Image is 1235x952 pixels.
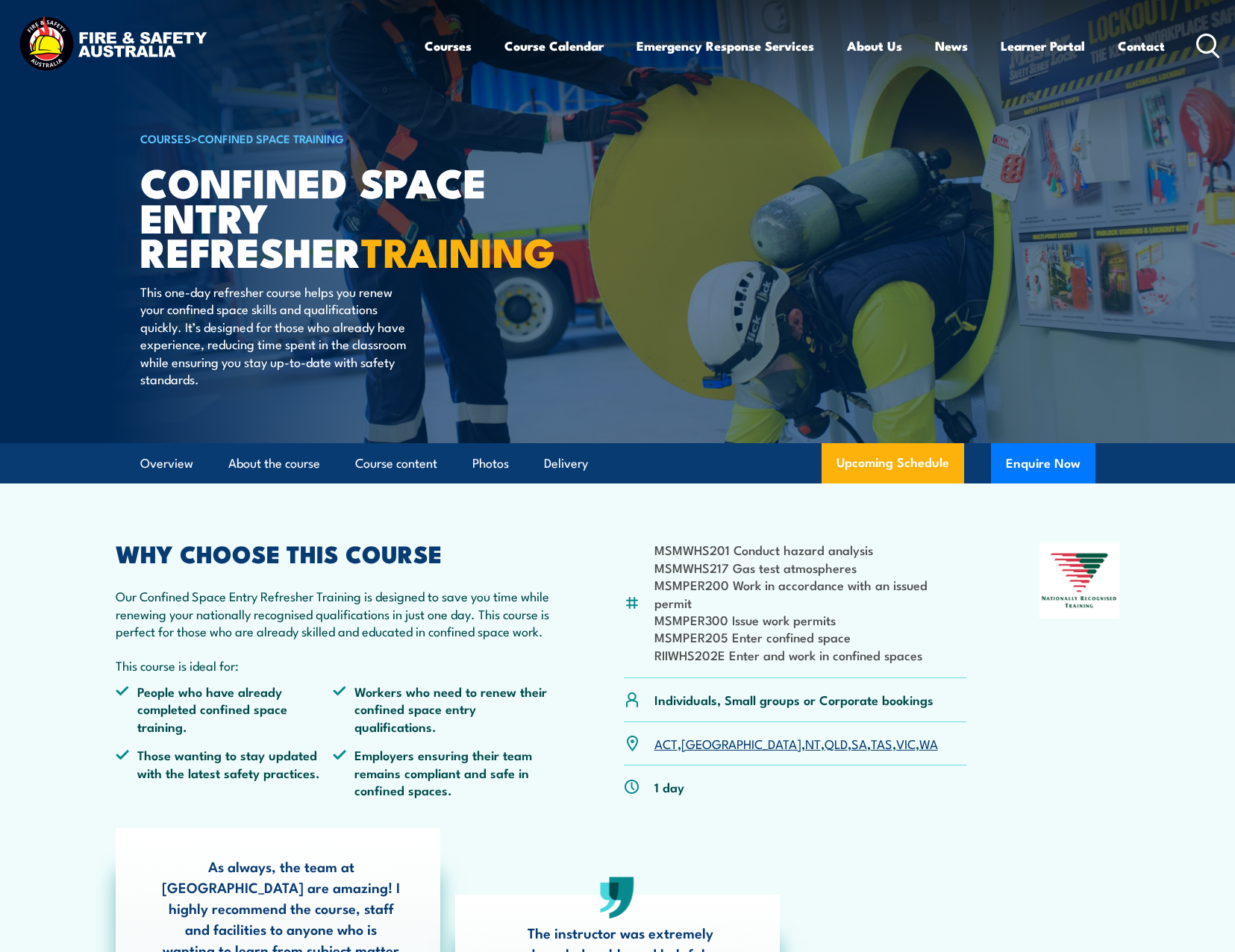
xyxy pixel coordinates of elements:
[654,541,967,558] li: MSMWHS201 Conduct hazard analysis
[919,734,938,752] a: WA
[140,129,509,147] h6: >
[805,734,821,752] a: NT
[654,734,678,752] a: ACT
[544,444,588,483] a: Delivery
[654,646,967,663] li: RIIWHS202E Enter and work in confined spaces
[654,628,967,645] li: MSMPER205 Enter confined space
[991,443,1095,483] button: Enquire Now
[116,587,551,639] p: Our Confined Space Entry Refresher Training is designed to save you time while renewing your nati...
[140,444,193,483] a: Overview
[361,219,555,281] strong: TRAINING
[935,26,968,66] a: News
[198,130,344,146] a: Confined Space Training
[825,734,848,752] a: QLD
[1001,26,1085,66] a: Learner Portal
[637,26,814,66] a: Emergency Response Services
[896,734,916,752] a: VIC
[140,164,509,269] h1: Confined Space Entry Refresher
[654,559,967,576] li: MSMWHS217 Gas test atmospheres
[681,734,801,752] a: [GEOGRAPHIC_DATA]
[822,443,964,483] a: Upcoming Schedule
[333,683,551,735] li: Workers who need to renew their confined space entry qualifications.
[654,691,934,708] p: Individuals, Small groups or Corporate bookings
[654,611,967,628] li: MSMPER300 Issue work permits
[871,734,892,752] a: TAS
[140,283,413,387] p: This one-day refresher course helps you renew your confined space skills and qualifications quick...
[472,444,509,483] a: Photos
[504,26,604,66] a: Course Calendar
[654,735,938,752] p: , , , , , , ,
[228,444,320,483] a: About the course
[333,746,551,798] li: Employers ensuring their team remains compliant and safe in confined spaces.
[140,130,191,146] a: COURSES
[355,444,437,483] a: Course content
[116,657,551,674] p: This course is ideal for:
[654,778,684,795] p: 1 day
[1039,542,1120,619] img: Nationally Recognised Training logo.
[116,683,334,735] li: People who have already completed confined space training.
[1118,26,1165,66] a: Contact
[847,26,902,66] a: About Us
[116,542,551,563] h2: WHY CHOOSE THIS COURSE
[116,746,334,798] li: Those wanting to stay updated with the latest safety practices.
[851,734,867,752] a: SA
[425,26,472,66] a: Courses
[654,576,967,611] li: MSMPER200 Work in accordance with an issued permit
